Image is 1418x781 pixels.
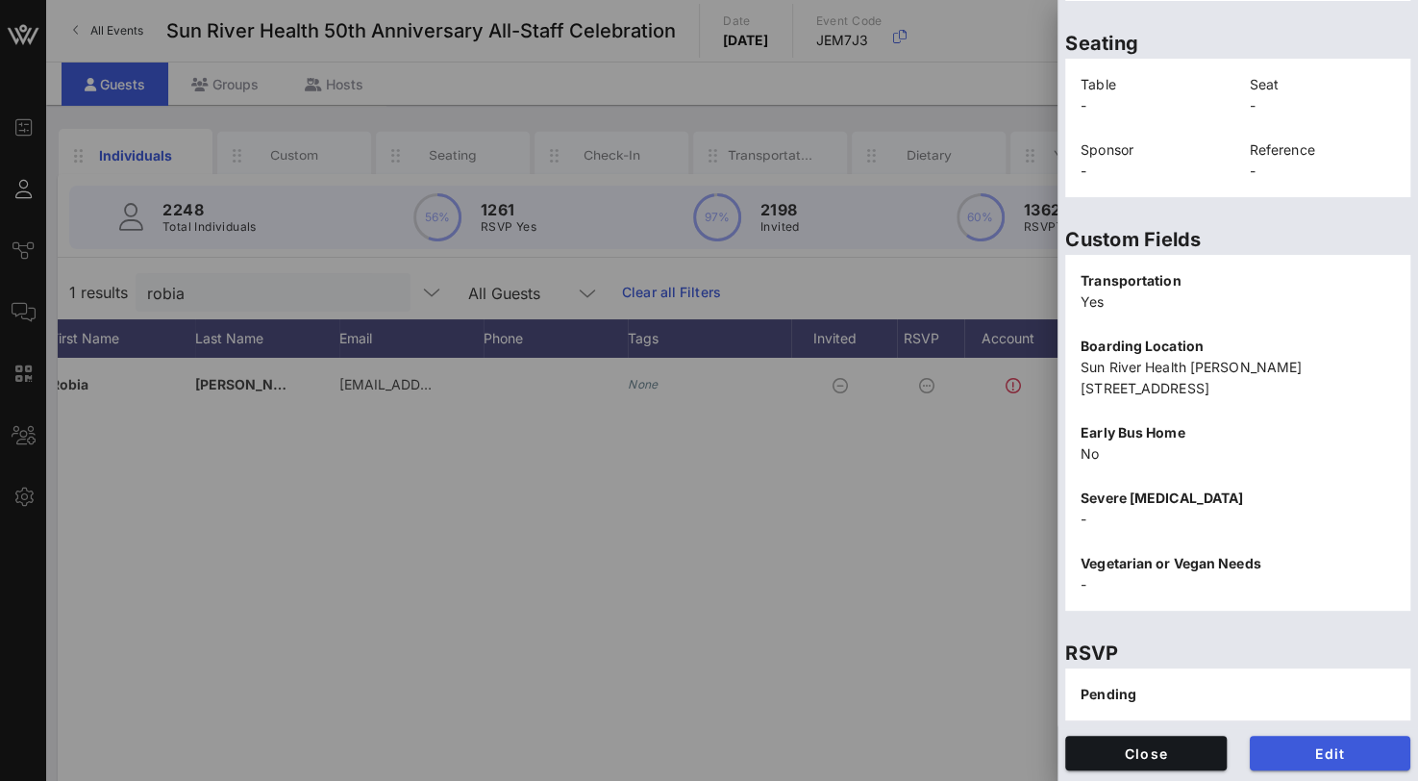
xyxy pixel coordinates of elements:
p: Custom Fields [1065,224,1410,255]
p: Early Bus Home [1081,422,1395,443]
span: Edit [1265,745,1396,762]
p: No [1081,443,1395,465]
p: - [1081,574,1395,595]
p: Yes [1081,291,1395,313]
p: Transportation [1081,270,1395,291]
p: - [1081,509,1395,530]
p: Sponsor [1081,139,1227,161]
p: Sun River Health [PERSON_NAME] [STREET_ADDRESS] [1081,357,1395,399]
p: Reference [1250,139,1396,161]
p: Table [1081,74,1227,95]
p: - [1081,161,1227,182]
p: - [1081,95,1227,116]
span: Close [1081,745,1211,762]
p: Boarding Location [1081,336,1395,357]
span: Pending [1081,686,1136,702]
p: RSVP [1065,638,1410,668]
p: Seating [1065,28,1410,59]
p: - [1250,95,1396,116]
p: - [1250,161,1396,182]
button: Close [1065,736,1227,770]
p: Seat [1250,74,1396,95]
p: Vegetarian or Vegan Needs [1081,553,1395,574]
button: Edit [1250,736,1411,770]
p: Severe [MEDICAL_DATA] [1081,488,1395,509]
